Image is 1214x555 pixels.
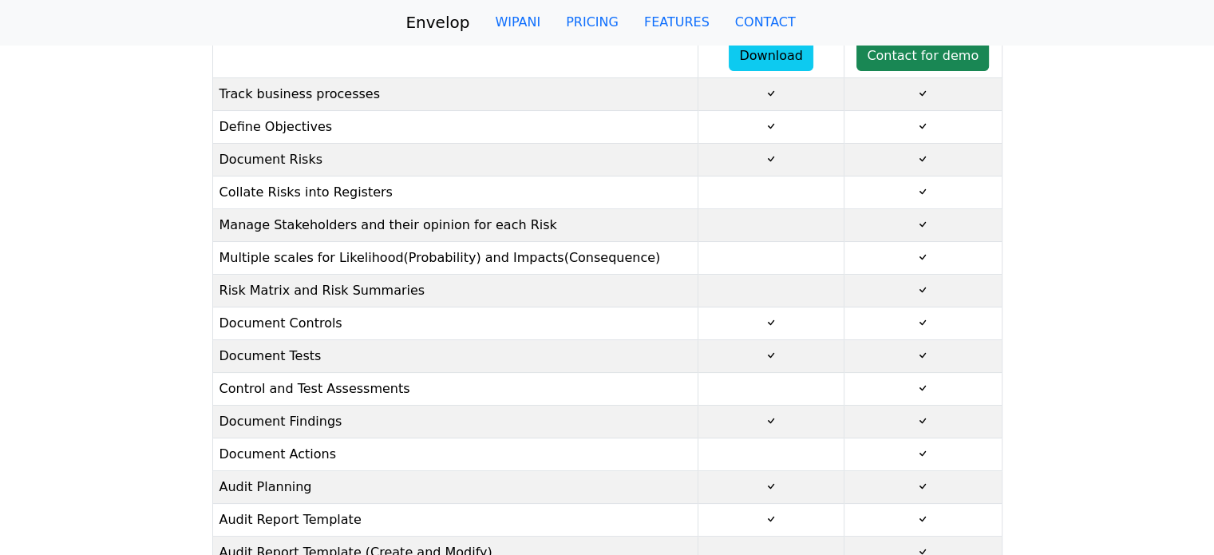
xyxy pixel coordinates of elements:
[212,144,698,176] td: Document Risks
[631,6,722,38] a: FEATURES
[856,41,989,71] a: Contact for demo
[722,6,809,38] a: CONTACT
[405,6,469,38] a: Envelop
[212,176,698,209] td: Collate Risks into Registers
[212,438,698,471] td: Document Actions
[212,275,698,307] td: Risk Matrix and Risk Summaries
[212,78,698,111] td: Track business processes
[212,209,698,242] td: Manage Stakeholders and their opinion for each Risk
[212,111,698,144] td: Define Objectives
[212,242,698,275] td: Multiple scales for Likelihood(Probability) and Impacts(Consequence)
[212,373,698,406] td: Control and Test Assessments
[212,307,698,340] td: Document Controls
[212,504,698,537] td: Audit Report Template
[482,6,553,38] a: WIPANI
[212,471,698,504] td: Audit Planning
[212,340,698,373] td: Document Tests
[729,41,813,71] a: Download
[553,6,631,38] a: PRICING
[212,406,698,438] td: Document Findings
